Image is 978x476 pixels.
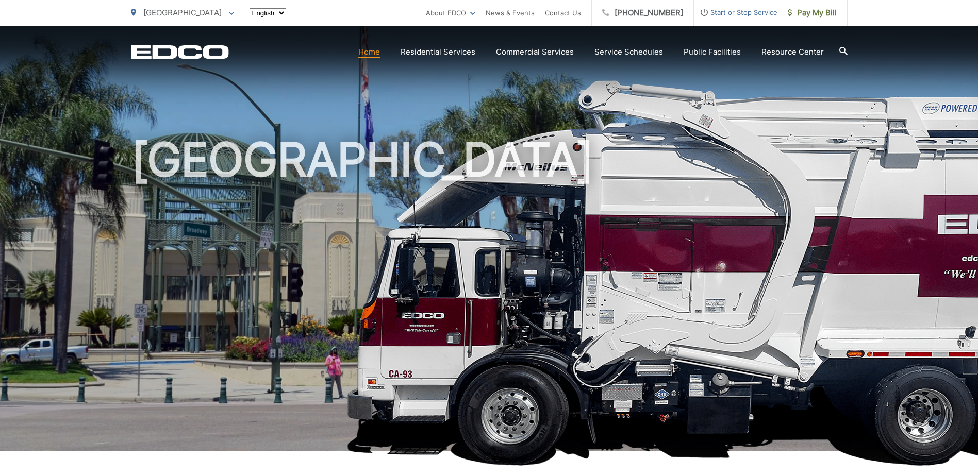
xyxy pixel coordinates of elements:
select: Select a language [250,8,286,18]
a: About EDCO [426,7,475,19]
a: Home [358,46,380,58]
a: Resource Center [761,46,824,58]
a: Contact Us [545,7,581,19]
a: Residential Services [401,46,475,58]
span: [GEOGRAPHIC_DATA] [143,8,222,18]
a: Service Schedules [594,46,663,58]
h1: [GEOGRAPHIC_DATA] [131,134,848,460]
a: EDCD logo. Return to the homepage. [131,45,229,59]
a: Public Facilities [684,46,741,58]
a: Commercial Services [496,46,574,58]
span: Pay My Bill [788,7,837,19]
a: News & Events [486,7,535,19]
